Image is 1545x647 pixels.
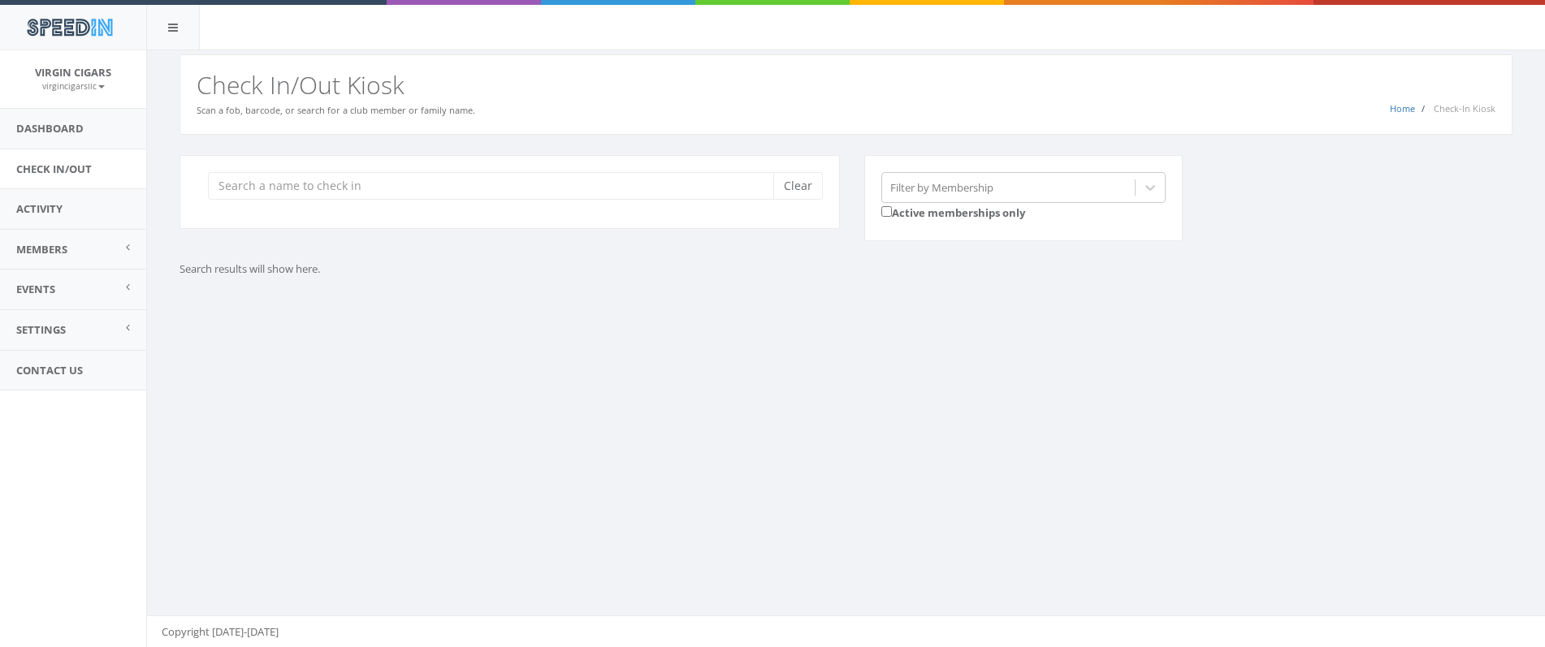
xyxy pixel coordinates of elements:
small: Scan a fob, barcode, or search for a club member or family name. [197,104,475,116]
p: Search results will show here. [180,261,935,277]
a: virgincigarsllc [42,78,105,93]
span: Events [16,282,55,296]
span: Settings [16,322,66,337]
button: Clear [773,172,823,200]
small: virgincigarsllc [42,80,105,92]
h2: Check In/Out Kiosk [197,71,1495,98]
a: Home [1390,102,1415,114]
span: Virgin Cigars [35,65,111,80]
img: speedin_logo.png [19,12,120,42]
div: Filter by Membership [890,179,993,195]
span: Members [16,242,67,257]
input: Search a name to check in [208,172,785,200]
span: Check-In Kiosk [1434,102,1495,114]
span: Contact Us [16,363,83,377]
input: Active memberships only [881,206,892,217]
label: Active memberships only [881,203,1025,221]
